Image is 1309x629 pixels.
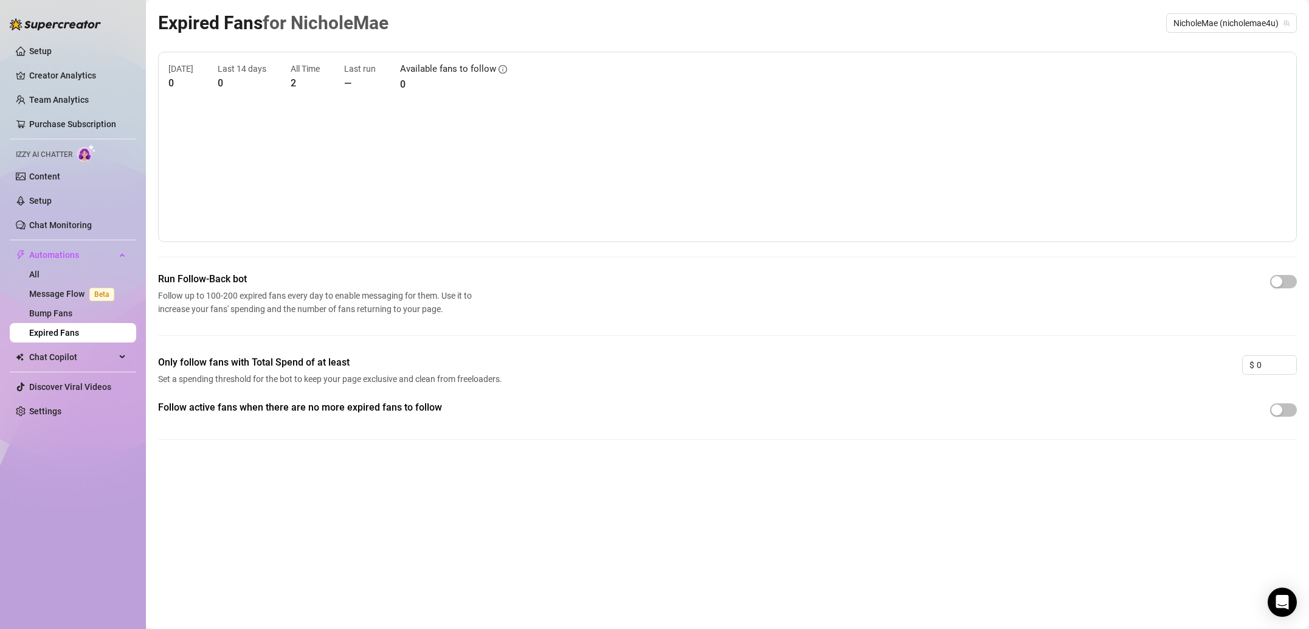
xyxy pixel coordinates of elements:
[10,18,101,30] img: logo-BBDzfeDw.svg
[16,250,26,260] span: thunderbolt
[29,245,116,265] span: Automations
[29,347,116,367] span: Chat Copilot
[29,196,52,206] a: Setup
[1283,19,1290,27] span: team
[168,62,193,75] article: [DATE]
[158,400,506,415] span: Follow active fans when there are no more expired fans to follow
[344,62,376,75] article: Last run
[1173,14,1290,32] span: NicholeMae (nicholemae4u)
[29,95,89,105] a: Team Analytics
[158,9,389,37] article: Expired Fans
[29,46,52,56] a: Setup
[29,308,72,318] a: Bump Fans
[218,75,266,91] article: 0
[29,269,40,279] a: All
[400,62,496,77] article: Available fans to follow
[89,288,114,301] span: Beta
[218,62,266,75] article: Last 14 days
[499,65,507,74] span: info-circle
[1257,356,1296,374] input: 0.00
[29,289,119,299] a: Message FlowBeta
[29,220,92,230] a: Chat Monitoring
[77,144,96,162] img: AI Chatter
[1268,588,1297,617] div: Open Intercom Messenger
[16,149,72,161] span: Izzy AI Chatter
[158,272,477,287] span: Run Follow-Back bot
[158,372,506,386] span: Set a spending threshold for the bot to keep your page exclusive and clean from freeloaders.
[344,75,376,91] article: —
[29,406,61,416] a: Settings
[291,75,320,91] article: 2
[158,289,477,316] span: Follow up to 100-200 expired fans every day to enable messaging for them. Use it to increase your...
[16,353,24,361] img: Chat Copilot
[168,75,193,91] article: 0
[400,77,507,92] article: 0
[29,172,60,181] a: Content
[29,328,79,338] a: Expired Fans
[263,12,389,33] span: for NicholeMae
[29,382,111,392] a: Discover Viral Videos
[291,62,320,75] article: All Time
[29,119,116,129] a: Purchase Subscription
[29,66,126,85] a: Creator Analytics
[158,355,506,370] span: Only follow fans with Total Spend of at least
